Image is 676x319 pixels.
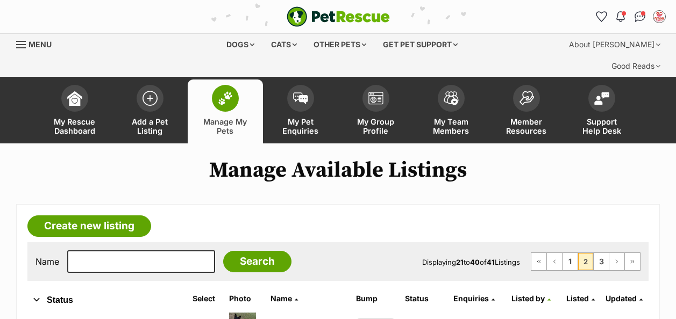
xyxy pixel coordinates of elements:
[578,117,626,135] span: Support Help Desk
[414,79,489,143] a: My Team Members
[188,290,224,307] th: Select
[594,253,609,270] a: Page 3
[444,91,459,105] img: team-members-icon-5396bd8760b3fe7c0b43da4ab00e1e3bb1a5d9ba89233759b79545d2d3fc5d0d.svg
[306,34,374,55] div: Other pets
[368,92,383,105] img: group-profile-icon-3fa3cf56718a62981997c0bc7e787c4b2cf8bcc04b72c1350f741eb67cf2f40e.svg
[594,92,609,105] img: help-desk-icon-fdf02630f3aa405de69fd3d07c3f3aa587a6932b1a1747fa1d2bba05be0121f9.svg
[201,117,250,135] span: Manage My Pets
[16,34,59,53] a: Menu
[29,40,52,49] span: Menu
[225,290,265,307] th: Photo
[593,8,668,25] ul: Account quick links
[470,258,480,266] strong: 40
[271,294,298,303] a: Name
[453,294,489,303] span: translation missing: en.admin.listings.index.attributes.enquiries
[511,294,545,303] span: Listed by
[223,251,291,272] input: Search
[609,253,624,270] a: Next page
[264,34,304,55] div: Cats
[143,91,158,106] img: add-pet-listing-icon-0afa8454b4691262ce3f59096e99ab1cd57d4a30225e0717b998d2c9b9846f56.svg
[219,34,262,55] div: Dogs
[635,11,646,22] img: chat-41dd97257d64d25036548639549fe6c8038ab92f7586957e7f3b1b290dea8141.svg
[37,79,112,143] a: My Rescue Dashboard
[487,258,495,266] strong: 41
[427,117,475,135] span: My Team Members
[654,11,665,22] img: QLD CATS profile pic
[27,215,151,237] a: Create new listing
[531,253,546,270] a: First page
[561,34,668,55] div: About [PERSON_NAME]
[27,293,176,307] button: Status
[456,258,464,266] strong: 21
[35,257,59,266] label: Name
[276,117,325,135] span: My Pet Enquiries
[338,79,414,143] a: My Group Profile
[606,294,637,303] span: Updated
[271,294,292,303] span: Name
[564,79,639,143] a: Support Help Desk
[631,8,649,25] a: Conversations
[263,79,338,143] a: My Pet Enquiries
[563,253,578,270] a: Page 1
[502,117,551,135] span: Member Resources
[511,294,551,303] a: Listed by
[612,8,629,25] button: Notifications
[606,294,643,303] a: Updated
[126,117,174,135] span: Add a Pet Listing
[651,8,668,25] button: My account
[287,6,390,27] img: logo-e224e6f780fb5917bec1dbf3a21bbac754714ae5b6737aabdf751b685950b380.svg
[67,91,82,106] img: dashboard-icon-eb2f2d2d3e046f16d808141f083e7271f6b2e854fb5c12c21221c1fb7104beca.svg
[293,92,308,104] img: pet-enquiries-icon-7e3ad2cf08bfb03b45e93fb7055b45f3efa6380592205ae92323e6603595dc1f.svg
[287,6,390,27] a: PetRescue
[547,253,562,270] a: Previous page
[375,34,465,55] div: Get pet support
[352,290,399,307] th: Bump
[519,91,534,105] img: member-resources-icon-8e73f808a243e03378d46382f2149f9095a855e16c252ad45f914b54edf8863c.svg
[489,79,564,143] a: Member Resources
[616,11,625,22] img: notifications-46538b983faf8c2785f20acdc204bb7945ddae34d4c08c2a6579f10ce5e182be.svg
[218,91,233,105] img: manage-my-pets-icon-02211641906a0b7f246fdf0571729dbe1e7629f14944591b6c1af311fb30b64b.svg
[188,79,263,143] a: Manage My Pets
[422,258,520,266] span: Displaying to of Listings
[625,253,640,270] a: Last page
[112,79,188,143] a: Add a Pet Listing
[51,117,99,135] span: My Rescue Dashboard
[566,294,595,303] a: Listed
[578,253,593,270] span: Page 2
[593,8,610,25] a: Favourites
[352,117,400,135] span: My Group Profile
[401,290,448,307] th: Status
[453,294,495,303] a: Enquiries
[604,55,668,77] div: Good Reads
[531,252,641,271] nav: Pagination
[566,294,589,303] span: Listed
